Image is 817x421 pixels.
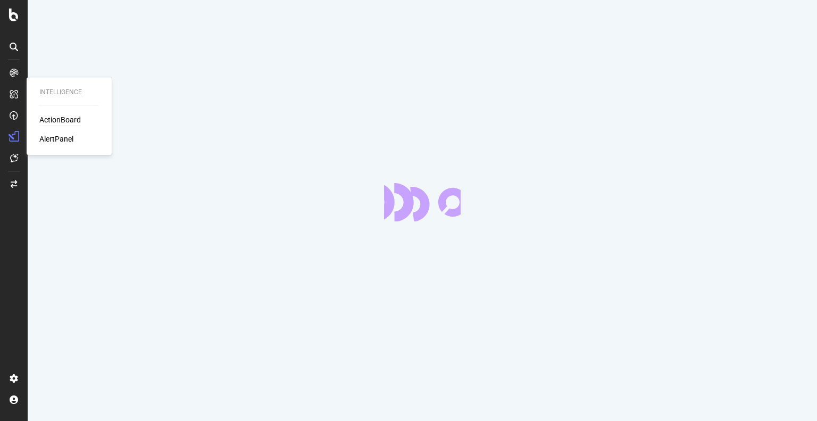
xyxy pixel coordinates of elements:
div: animation [384,183,461,221]
a: AlertPanel [39,134,73,144]
div: Intelligence [39,88,99,97]
a: ActionBoard [39,114,81,125]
